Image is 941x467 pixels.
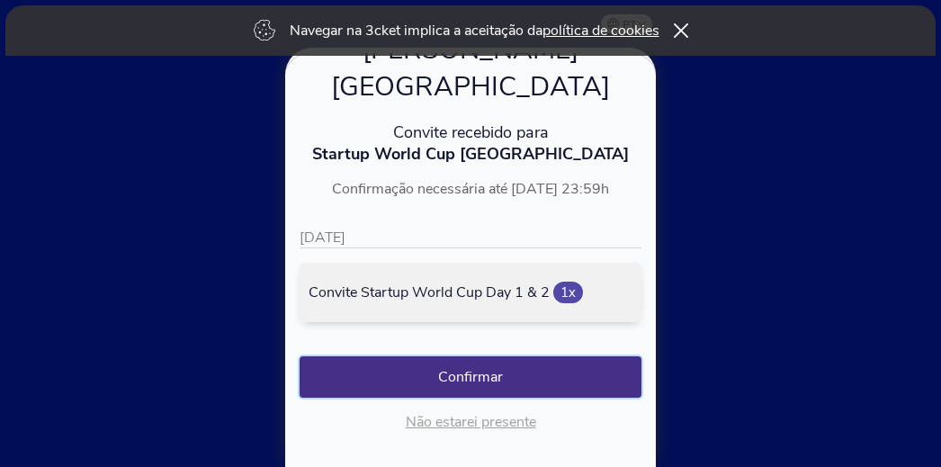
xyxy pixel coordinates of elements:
p: Não estarei presente [300,412,641,432]
a: política de cookies [542,21,659,40]
p: Startup World Cup [GEOGRAPHIC_DATA] [300,143,641,165]
p: Convite recebido para [300,121,641,143]
button: Confirmar [300,356,641,398]
p: [PERSON_NAME][GEOGRAPHIC_DATA] [300,31,641,105]
span: Convite Startup World Cup Day 1 & 2 [309,283,550,302]
span: 1x [553,282,583,303]
span: Confirmação necessária até [DATE] 23:59h [332,179,609,199]
p: [DATE] [300,228,641,248]
p: Navegar na 3cket implica a aceitação da [290,21,659,40]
